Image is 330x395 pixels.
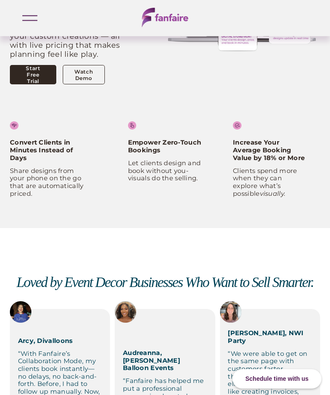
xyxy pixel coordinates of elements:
[128,160,202,182] p: Let clients design and book without you- visuals do the selling.
[228,329,306,345] strong: [PERSON_NAME], NWI Party
[233,167,307,198] p: Clients spend more when they can explore what’s possible
[142,8,189,27] img: fanfaire
[63,65,105,84] a: Watch Demo
[233,139,305,161] strong: Increase Your Average Booking Value by 18% or More
[232,369,321,389] div: Schedule time with us
[10,65,56,84] a: Start Free Trial
[260,190,286,197] em: visually.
